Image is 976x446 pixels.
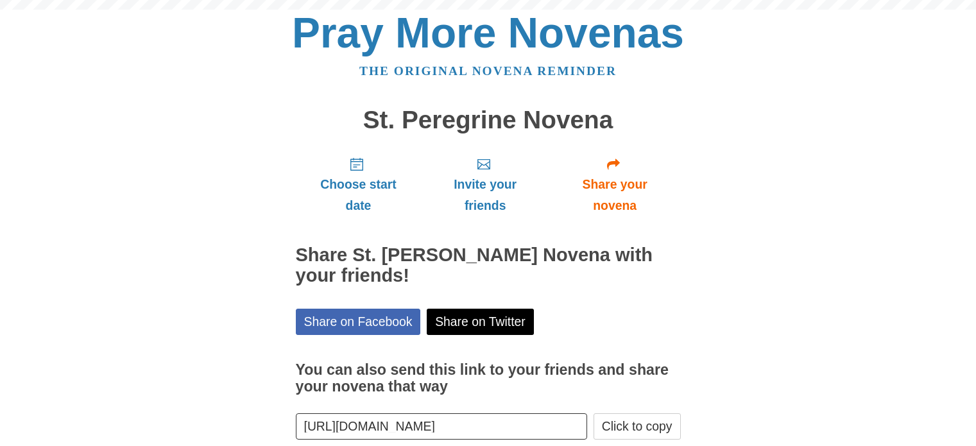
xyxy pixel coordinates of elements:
a: Share on Facebook [296,309,421,335]
a: Share your novena [549,146,681,223]
a: The original novena reminder [359,64,617,78]
a: Invite your friends [421,146,549,223]
span: Choose start date [309,174,409,216]
h1: St. Peregrine Novena [296,107,681,134]
a: Share on Twitter [427,309,534,335]
span: Share your novena [562,174,668,216]
a: Choose start date [296,146,422,223]
a: Pray More Novenas [292,9,684,56]
h3: You can also send this link to your friends and share your novena that way [296,362,681,395]
button: Click to copy [594,413,681,440]
h2: Share St. [PERSON_NAME] Novena with your friends! [296,245,681,286]
span: Invite your friends [434,174,536,216]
